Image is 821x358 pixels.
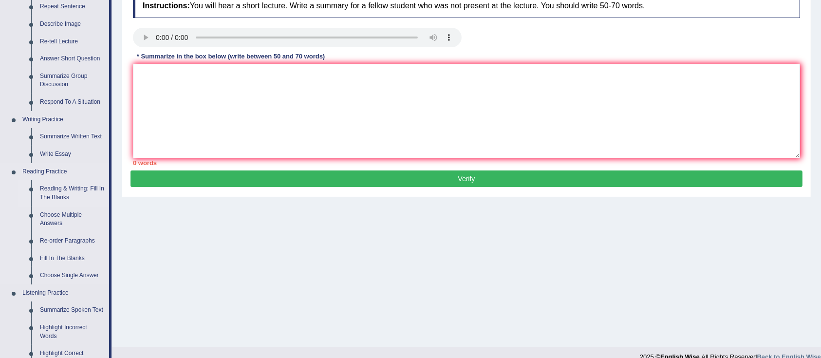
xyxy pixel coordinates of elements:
a: Choose Single Answer [36,267,109,284]
a: Highlight Incorrect Words [36,319,109,345]
b: Instructions: [143,1,190,10]
a: Summarize Spoken Text [36,301,109,319]
a: Reading Practice [18,163,109,181]
a: Answer Short Question [36,50,109,68]
a: Listening Practice [18,284,109,302]
a: Fill In The Blanks [36,250,109,267]
a: Writing Practice [18,111,109,129]
a: Write Essay [36,146,109,163]
div: 0 words [133,158,800,168]
a: Describe Image [36,16,109,33]
a: Summarize Group Discussion [36,68,109,94]
a: Re-tell Lecture [36,33,109,51]
a: Choose Multiple Answers [36,207,109,232]
a: Respond To A Situation [36,94,109,111]
a: Re-order Paragraphs [36,232,109,250]
a: Reading & Writing: Fill In The Blanks [36,180,109,206]
a: Summarize Written Text [36,128,109,146]
button: Verify [131,170,802,187]
div: * Summarize in the box below (write between 50 and 70 words) [133,52,329,61]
